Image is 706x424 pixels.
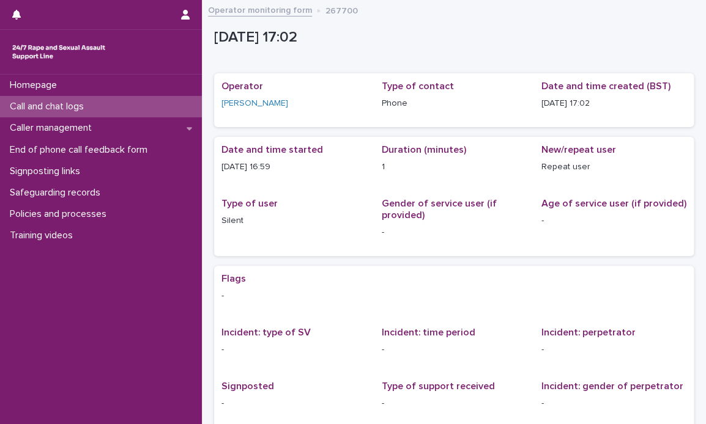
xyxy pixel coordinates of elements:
span: New/repeat user [541,145,616,155]
p: Policies and processes [5,208,116,220]
span: Type of contact [381,81,453,91]
span: Type of user [221,199,278,208]
span: Flags [221,274,246,283]
span: Gender of service user (if provided) [381,199,496,220]
p: End of phone call feedback form [5,144,157,156]
p: 1 [381,161,526,174]
p: Homepage [5,79,67,91]
span: Incident: perpetrator [541,327,636,337]
p: 267700 [325,3,358,16]
p: - [381,226,526,239]
p: Training videos [5,230,83,241]
span: Duration (minutes) [381,145,466,155]
p: [DATE] 17:02 [541,97,686,110]
p: Phone [381,97,526,110]
p: - [541,343,686,356]
p: [DATE] 17:02 [214,29,689,46]
p: Call and chat logs [5,101,94,112]
p: Silent [221,214,366,227]
span: Date and time started [221,145,323,155]
p: Safeguarding records [5,187,110,199]
span: Operator [221,81,263,91]
p: [DATE] 16:59 [221,161,366,174]
span: Incident: gender of perpetrator [541,381,683,391]
span: Incident: time period [381,327,475,337]
p: - [381,397,526,410]
p: Caller management [5,122,102,134]
a: Operator monitoring form [208,2,312,16]
p: Repeat user [541,161,686,174]
span: Date and time created (BST) [541,81,671,91]
a: [PERSON_NAME] [221,97,288,110]
span: Signposted [221,381,274,391]
p: - [221,343,366,356]
p: - [541,397,686,410]
span: Type of support received [381,381,494,391]
p: - [221,290,686,302]
p: Signposting links [5,166,90,177]
p: - [221,397,366,410]
p: - [541,214,686,227]
img: rhQMoQhaT3yELyF149Cw [10,40,108,64]
p: - [381,343,526,356]
span: Age of service user (if provided) [541,199,686,208]
span: Incident: type of SV [221,327,311,337]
